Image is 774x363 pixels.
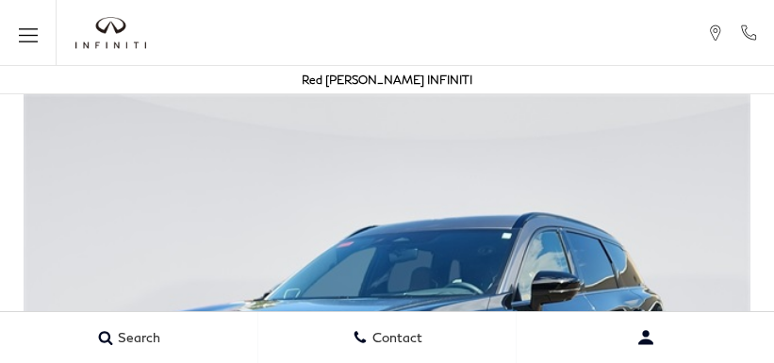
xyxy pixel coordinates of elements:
a: Red [PERSON_NAME] INFINITI [302,73,472,87]
span: Search [113,330,160,346]
img: INFINITI [75,17,146,49]
a: infiniti [75,17,146,49]
button: Open user profile menu [517,314,774,361]
span: Contact [368,330,422,346]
